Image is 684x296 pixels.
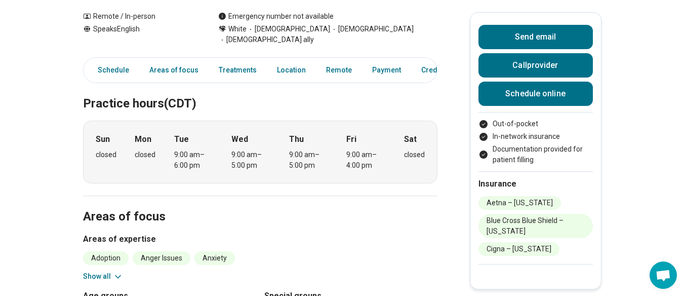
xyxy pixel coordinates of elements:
div: Speaks English [83,24,198,45]
li: Anger Issues [133,251,190,265]
strong: Fri [346,133,356,145]
button: Send email [478,25,593,49]
strong: Sun [96,133,110,145]
a: Schedule online [478,82,593,106]
div: 9:00 am – 6:00 pm [174,150,213,171]
h3: Areas of expertise [83,233,437,245]
li: Out-of-pocket [478,119,593,129]
strong: Sat [404,133,417,145]
div: 9:00 am – 5:00 pm [289,150,328,171]
a: Areas of focus [143,60,205,81]
li: Adoption [83,251,129,265]
div: closed [404,150,425,160]
div: 9:00 am – 4:00 pm [346,150,385,171]
div: Open chat [650,262,677,289]
h2: Insurance [478,178,593,190]
li: In-network insurance [478,131,593,142]
button: Show all [83,271,123,282]
div: When does the program meet? [83,121,437,183]
ul: Payment options [478,119,593,165]
button: Callprovider [478,53,593,78]
div: Emergency number not available [218,11,334,22]
a: Location [271,60,312,81]
strong: Thu [289,133,304,145]
strong: Wed [231,133,248,145]
li: Aetna – [US_STATE] [478,196,561,210]
h2: Practice hours (CDT) [83,71,437,113]
h2: Areas of focus [83,184,437,226]
a: Payment [366,60,407,81]
span: [DEMOGRAPHIC_DATA] [330,24,414,34]
a: Treatments [213,60,263,81]
li: Cigna – [US_STATE] [478,242,559,256]
span: [DEMOGRAPHIC_DATA] [247,24,330,34]
li: Blue Cross Blue Shield – [US_STATE] [478,214,593,238]
strong: Mon [135,133,151,145]
a: Credentials [415,60,466,81]
span: [DEMOGRAPHIC_DATA] ally [218,34,314,45]
li: Anxiety [194,251,235,265]
strong: Tue [174,133,189,145]
div: 9:00 am – 5:00 pm [231,150,270,171]
span: White [228,24,247,34]
div: Remote / In-person [83,11,198,22]
div: closed [135,150,155,160]
a: Remote [320,60,358,81]
li: Documentation provided for patient filling [478,144,593,165]
div: closed [96,150,116,160]
a: Schedule [86,60,135,81]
